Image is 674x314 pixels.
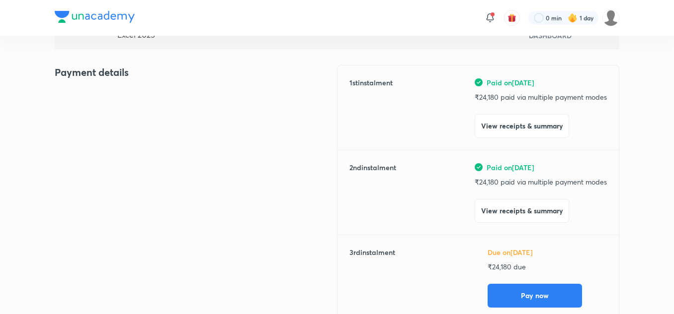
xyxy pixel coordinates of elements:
img: Company Logo [55,11,135,23]
img: green-tick [475,163,483,171]
img: green-tick [475,78,483,86]
button: View receipts & summary [475,199,569,223]
div: Class 11 - 2 Years - IIT JEE - Growth + Excel 2025 [117,21,254,39]
span: Paid on [DATE] [487,162,534,173]
h6: 1 st instalment [349,77,393,138]
p: ₹ 24,180 paid via multiple payment modes [475,92,607,102]
p: ₹ 24,180 paid via multiple payment modes [475,177,607,187]
h6: Due on [DATE] [488,247,607,257]
button: Pay now [488,284,582,308]
button: View receipts & summary [475,114,569,138]
a: Company Logo [55,11,135,25]
img: avatar [507,13,516,22]
img: Rahul Kumar [602,9,619,26]
img: streak [568,13,578,23]
h4: Payment details [55,65,337,80]
h6: 2 nd instalment [349,162,396,223]
p: ₹ 24,180 due [488,261,607,272]
span: Paid on [DATE] [487,77,534,88]
h6: 3 rd instalment [349,247,395,308]
button: avatar [504,10,520,26]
